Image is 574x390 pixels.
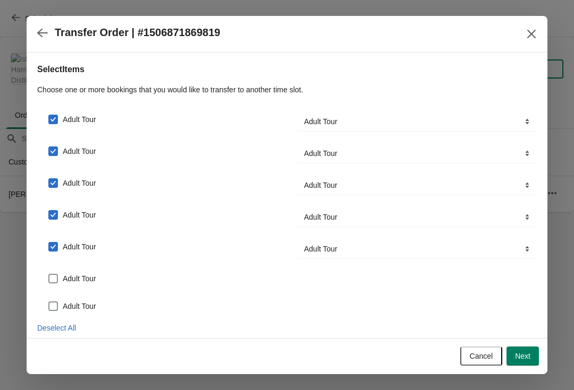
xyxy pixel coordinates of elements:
[63,273,96,284] span: Adult Tour
[33,318,80,337] button: Deselect All
[63,301,96,311] span: Adult Tour
[515,352,530,360] span: Next
[63,146,96,157] span: Adult Tour
[522,24,541,44] button: Close
[37,63,537,76] h2: Select Items
[37,84,537,95] p: Choose one or more bookings that you would like to transfer to another time slot.
[37,324,76,332] span: Deselect All
[55,27,220,39] h2: Transfer Order | #1506871869819
[470,352,493,360] span: Cancel
[507,346,539,366] button: Next
[63,210,96,220] span: Adult Tour
[63,114,96,125] span: Adult Tour
[63,241,96,252] span: Adult Tour
[460,346,503,366] button: Cancel
[63,178,96,188] span: Adult Tour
